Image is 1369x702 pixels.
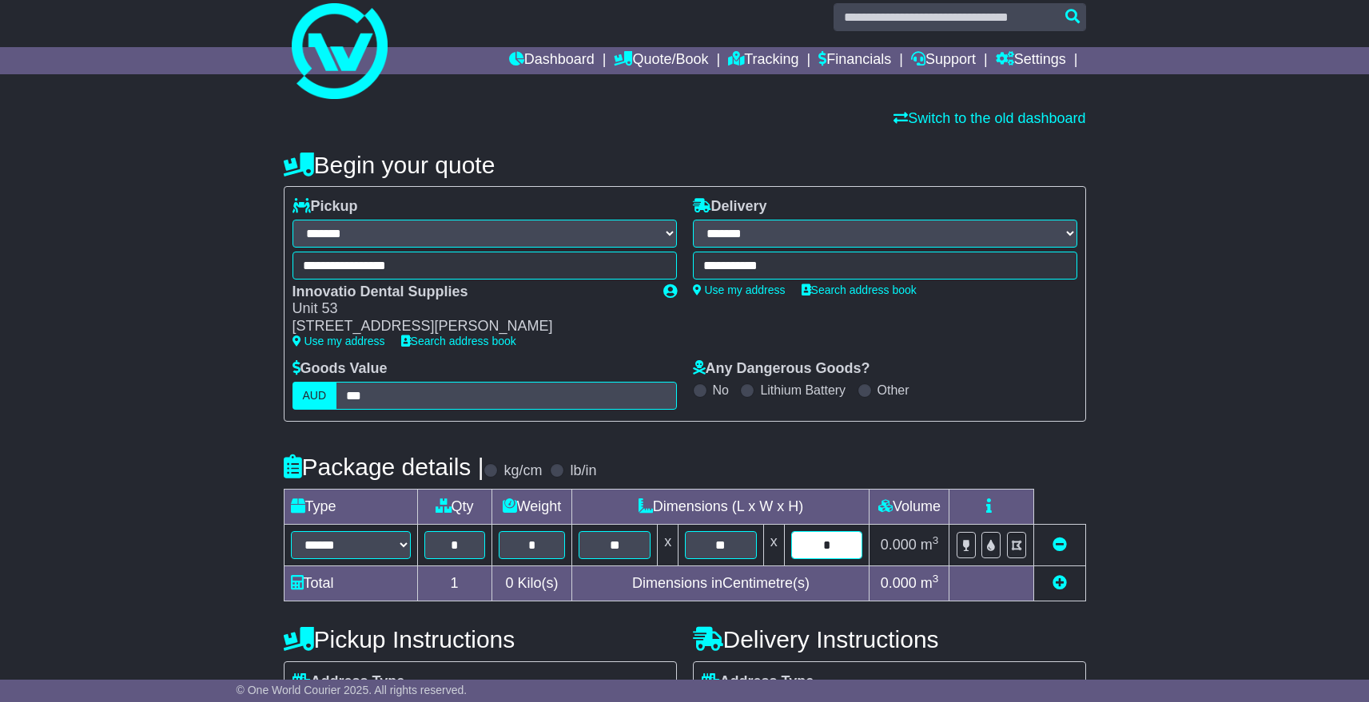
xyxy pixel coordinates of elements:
[763,524,784,565] td: x
[893,110,1085,126] a: Switch to the old dashboard
[870,489,949,524] td: Volume
[713,383,729,398] label: No
[693,198,767,216] label: Delivery
[802,284,917,296] a: Search address book
[996,47,1066,74] a: Settings
[933,573,939,585] sup: 3
[284,454,484,480] h4: Package details |
[614,47,708,74] a: Quote/Book
[570,462,596,480] label: lb/in
[572,565,870,601] td: Dimensions in Centimetre(s)
[293,382,337,410] label: AUD
[284,152,1086,178] h4: Begin your quote
[921,575,939,591] span: m
[881,575,917,591] span: 0.000
[1053,575,1067,591] a: Add new item
[921,537,939,553] span: m
[933,534,939,546] sup: 3
[728,47,798,74] a: Tracking
[293,198,358,216] label: Pickup
[417,565,491,601] td: 1
[293,360,388,378] label: Goods Value
[491,489,572,524] td: Weight
[818,47,891,74] a: Financials
[293,300,647,318] div: Unit 53
[505,575,513,591] span: 0
[491,565,572,601] td: Kilo(s)
[693,360,870,378] label: Any Dangerous Goods?
[284,626,677,652] h4: Pickup Instructions
[911,47,976,74] a: Support
[693,284,786,296] a: Use my address
[760,383,846,398] label: Lithium Battery
[572,489,870,524] td: Dimensions (L x W x H)
[1053,537,1067,553] a: Remove this item
[702,673,814,691] label: Address Type
[237,684,468,696] span: © One World Courier 2025. All rights reserved.
[503,462,542,480] label: kg/cm
[284,489,417,524] td: Type
[509,47,595,74] a: Dashboard
[284,565,417,601] td: Total
[417,489,491,524] td: Qty
[878,383,909,398] label: Other
[293,318,647,335] div: [STREET_ADDRESS][PERSON_NAME]
[293,335,385,347] a: Use my address
[881,537,917,553] span: 0.000
[293,284,647,301] div: Innovatio Dental Supplies
[693,626,1086,652] h4: Delivery Instructions
[293,673,405,691] label: Address Type
[658,524,679,565] td: x
[401,335,516,347] a: Search address book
